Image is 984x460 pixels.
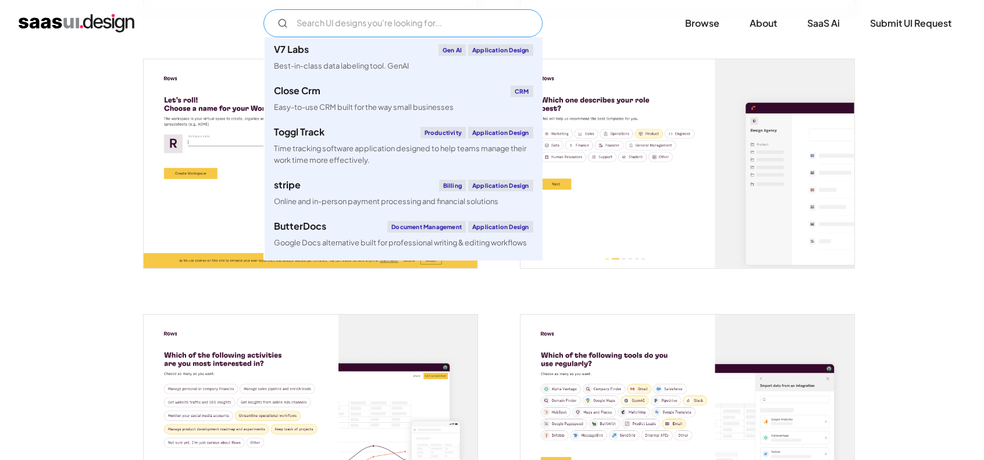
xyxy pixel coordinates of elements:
div: Online and in-person payment processing and financial solutions [274,196,498,207]
div: Billing [439,180,466,191]
a: klaviyoEmail MarketingApplication DesignCreate personalised customer experiences across email, SM... [265,255,543,308]
a: open lightbox [520,59,854,268]
img: 6402fc70dde3d0c0d12ed970_Rows%20Choose%20Name%20for%20Workspace.png [144,59,477,268]
img: 6402fc4f4dac79e1b637505f_Rows%20Role%20Description.png [520,59,854,268]
div: Application Design [468,127,533,138]
div: Best-in-class data labeling tool. GenAI [274,60,409,72]
a: Toggl TrackProductivityApplication DesignTime tracking software application designed to help team... [265,120,543,172]
div: Application Design [468,221,533,233]
a: V7 LabsGen AIApplication DesignBest-in-class data labeling tool. GenAI [265,37,543,79]
a: Submit UI Request [856,10,965,36]
a: open lightbox [144,59,477,268]
div: Gen AI [438,44,466,56]
div: stripe [274,180,301,190]
a: About [736,10,791,36]
div: Productivity [420,127,466,138]
a: Browse [671,10,733,36]
div: CRM [511,85,533,97]
div: Application Design [468,44,533,56]
a: home [19,14,134,33]
a: ButterDocsDocument ManagementApplication DesignGoogle Docs alternative built for professional wri... [265,214,543,255]
a: SaaS Ai [793,10,854,36]
div: Time tracking software application designed to help teams manage their work time more effectively. [274,143,533,165]
a: stripeBillingApplication DesignOnline and in-person payment processing and financial solutions [265,173,543,214]
div: Close Crm [274,86,320,95]
form: Email Form [263,9,543,37]
input: Search UI designs you're looking for... [263,9,543,37]
div: ButterDocs [274,222,326,231]
div: Document Management [387,221,466,233]
div: Application Design [468,180,533,191]
a: Close CrmCRMEasy-to-use CRM built for the way small businesses [265,79,543,120]
div: Easy-to-use CRM built for the way small businesses [274,102,454,113]
div: Google Docs alternative built for professional writing & editing workflows [274,237,527,248]
div: V7 Labs [274,45,309,54]
div: Toggl Track [274,127,325,137]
